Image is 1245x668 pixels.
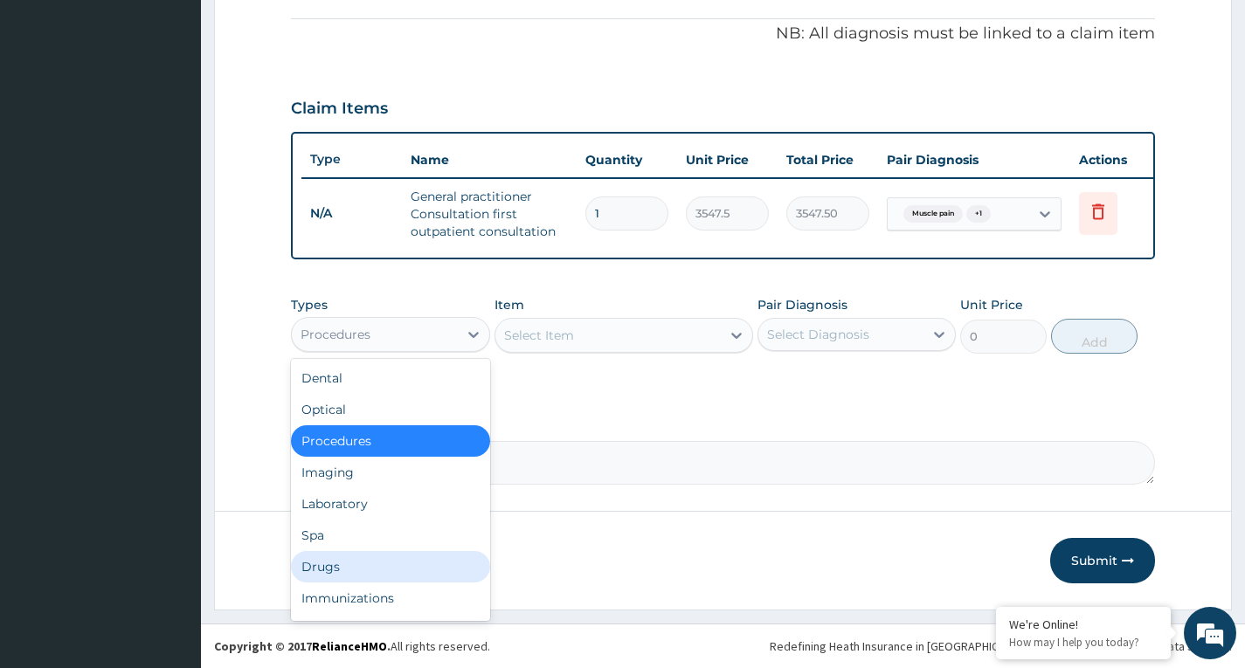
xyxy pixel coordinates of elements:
div: Chat with us now [91,98,294,121]
label: Types [291,298,328,313]
div: We're Online! [1009,616,1158,632]
p: NB: All diagnosis must be linked to a claim item [291,23,1155,45]
div: Procedures [291,425,489,457]
th: Pair Diagnosis [878,142,1070,177]
div: Select Diagnosis [767,326,869,343]
button: Add [1051,319,1138,354]
h3: Claim Items [291,100,388,119]
label: Unit Price [960,296,1023,313]
div: Laboratory [291,488,489,520]
span: Muscle pain [903,205,963,223]
th: Type [301,143,402,176]
textarea: Type your message and hit 'Enter' [9,477,333,538]
td: General practitioner Consultation first outpatient consultation [402,179,577,249]
div: Redefining Heath Insurance in [GEOGRAPHIC_DATA] using Telemedicine and Data Science! [770,637,1232,655]
strong: Copyright © 2017 . [214,638,391,654]
a: RelianceHMO [312,638,387,654]
th: Quantity [577,142,677,177]
div: Minimize live chat window [287,9,329,51]
span: + 1 [966,205,991,223]
p: How may I help you today? [1009,635,1158,650]
footer: All rights reserved. [201,623,1245,668]
img: d_794563401_company_1708531726252_794563401 [32,87,71,131]
div: Others [291,614,489,645]
th: Name [402,142,577,177]
th: Actions [1070,142,1158,177]
label: Comment [291,417,1155,431]
th: Unit Price [677,142,778,177]
td: N/A [301,197,402,230]
div: Drugs [291,551,489,582]
div: Select Item [504,327,574,344]
label: Item [495,296,524,313]
div: Procedures [301,326,370,343]
div: Optical [291,394,489,425]
button: Submit [1050,538,1155,583]
div: Immunizations [291,582,489,614]
div: Dental [291,362,489,394]
div: Imaging [291,457,489,488]
th: Total Price [778,142,878,177]
div: Spa [291,520,489,551]
span: We're online! [101,220,241,396]
label: Pair Diagnosis [757,296,847,313]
